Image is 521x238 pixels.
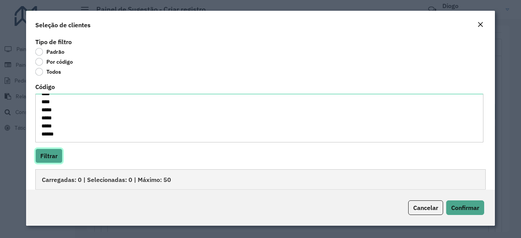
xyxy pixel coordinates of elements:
label: Todos [35,68,61,76]
button: Close [475,20,486,30]
th: Endereço [303,189,388,205]
label: Tipo de filtro [35,37,72,46]
button: Cancelar [408,200,443,215]
label: Por código [35,58,73,66]
th: Nome [124,189,188,205]
th: Código [53,189,123,205]
div: Carregadas: 0 | Selecionadas: 0 | Máximo: 50 [35,169,486,189]
button: Confirmar [446,200,484,215]
em: Fechar [477,21,483,28]
th: Cidade / UF [387,189,485,205]
th: Tipo de cliente [188,189,303,205]
span: Confirmar [451,204,479,212]
button: Filtrar [35,149,63,163]
span: Cancelar [413,204,438,212]
h4: Seleção de clientes [35,20,91,30]
label: Código [35,82,55,91]
label: Padrão [35,48,64,56]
